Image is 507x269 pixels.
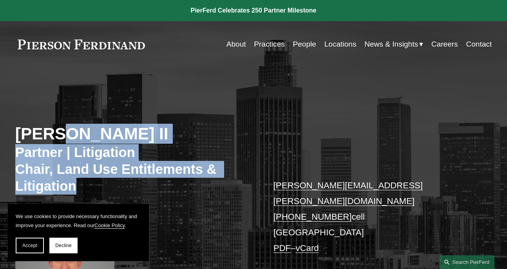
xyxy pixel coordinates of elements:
h2: [PERSON_NAME] II [15,124,253,144]
button: Decline [49,238,78,253]
button: Accept [16,238,44,253]
a: People [293,37,316,52]
a: Practices [254,37,285,52]
span: Accept [22,243,37,248]
span: News & Insights [364,38,418,51]
a: [PERSON_NAME][EMAIL_ADDRESS][PERSON_NAME][DOMAIN_NAME] [273,181,423,206]
h3: Partner | Litigation Chair, Land Use Entitlements & Litigation [15,144,253,195]
a: PDF [273,243,291,253]
a: Locations [324,37,357,52]
a: Search this site [440,255,494,269]
a: vCard [295,243,319,253]
a: Cookie Policy [94,222,125,228]
section: Cookie banner [8,204,149,261]
a: folder dropdown [364,37,423,52]
a: [PHONE_NUMBER] [273,212,352,222]
a: Contact [466,37,492,52]
p: We use cookies to provide necessary functionality and improve your experience. Read our . [16,212,141,230]
a: Careers [431,37,458,52]
span: Decline [55,243,72,248]
p: cell [GEOGRAPHIC_DATA] – [273,178,472,256]
a: About [226,37,246,52]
